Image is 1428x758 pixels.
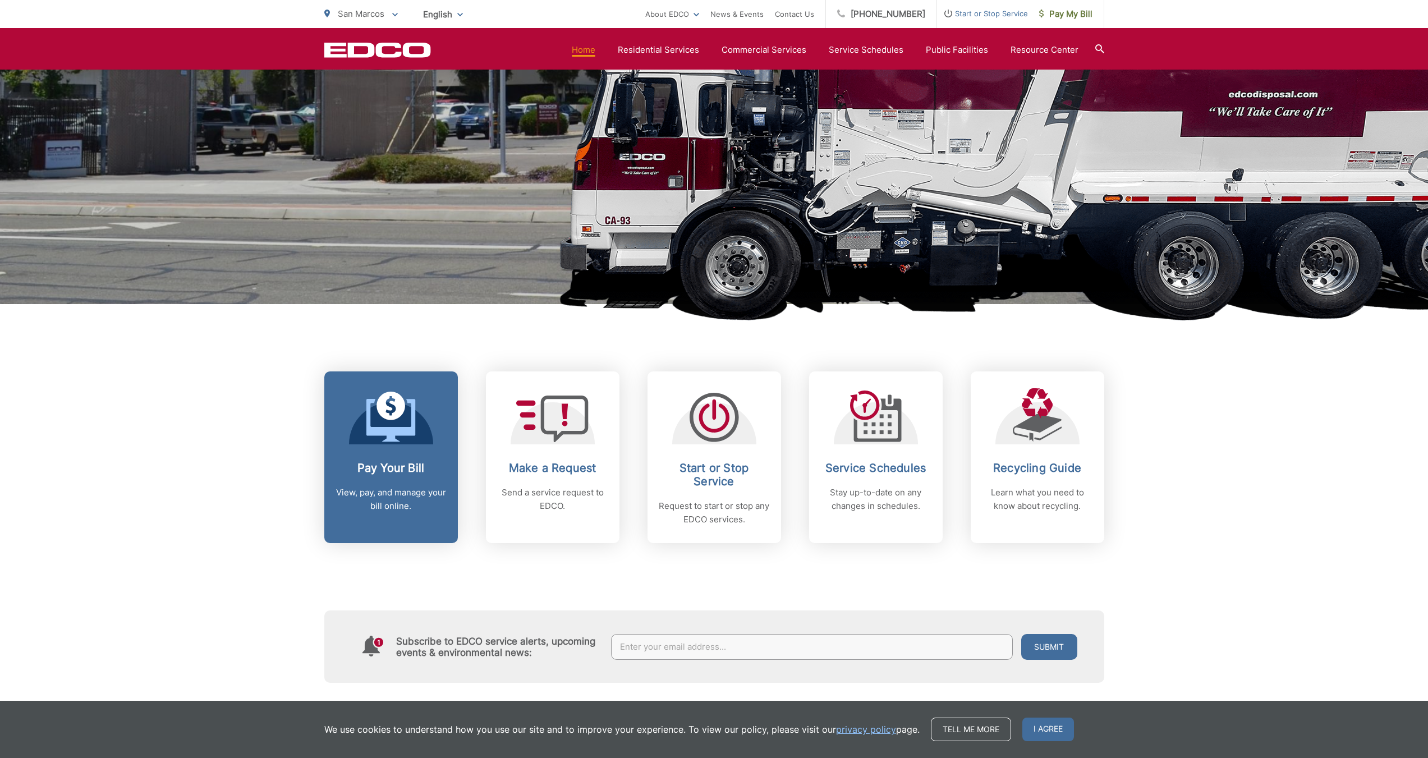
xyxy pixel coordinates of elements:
[572,43,595,57] a: Home
[820,461,931,475] h2: Service Schedules
[775,7,814,21] a: Contact Us
[497,486,608,513] p: Send a service request to EDCO.
[820,486,931,513] p: Stay up-to-date on any changes in schedules.
[324,42,431,58] a: EDCD logo. Return to the homepage.
[710,7,764,21] a: News & Events
[486,371,619,543] a: Make a Request Send a service request to EDCO.
[926,43,988,57] a: Public Facilities
[971,371,1104,543] a: Recycling Guide Learn what you need to know about recycling.
[982,486,1093,513] p: Learn what you need to know about recycling.
[1039,7,1092,21] span: Pay My Bill
[829,43,903,57] a: Service Schedules
[611,634,1013,660] input: Enter your email address...
[336,486,447,513] p: View, pay, and manage your bill online.
[415,4,471,24] span: English
[836,723,896,736] a: privacy policy
[338,8,384,19] span: San Marcos
[809,371,943,543] a: Service Schedules Stay up-to-date on any changes in schedules.
[659,461,770,488] h2: Start or Stop Service
[722,43,806,57] a: Commercial Services
[324,723,920,736] p: We use cookies to understand how you use our site and to improve your experience. To view our pol...
[396,636,600,658] h4: Subscribe to EDCO service alerts, upcoming events & environmental news:
[324,371,458,543] a: Pay Your Bill View, pay, and manage your bill online.
[982,461,1093,475] h2: Recycling Guide
[618,43,699,57] a: Residential Services
[645,7,699,21] a: About EDCO
[1021,634,1077,660] button: Submit
[659,499,770,526] p: Request to start or stop any EDCO services.
[1022,718,1074,741] span: I agree
[497,461,608,475] h2: Make a Request
[1011,43,1078,57] a: Resource Center
[336,461,447,475] h2: Pay Your Bill
[931,718,1011,741] a: Tell me more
